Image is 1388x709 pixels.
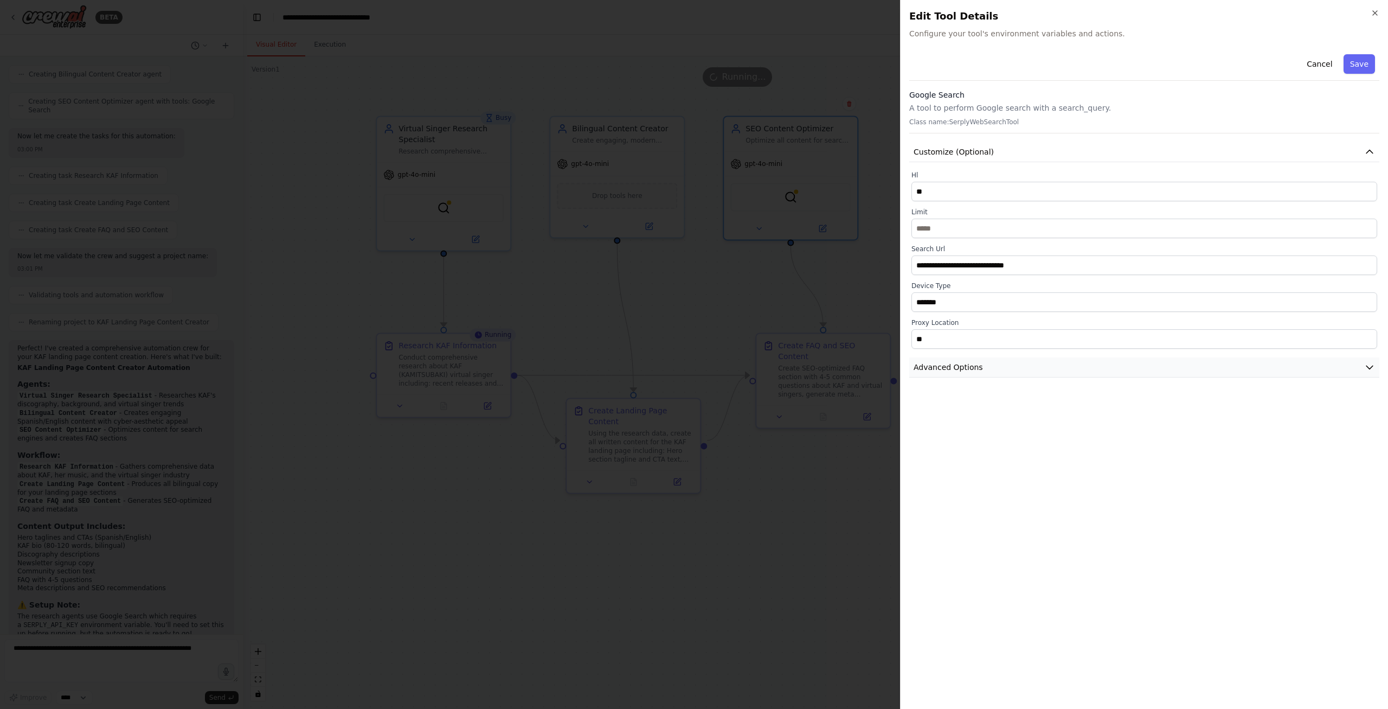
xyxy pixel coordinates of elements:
p: A tool to perform Google search with a search_query. [909,103,1379,113]
h3: Google Search [909,90,1379,100]
label: Device Type [911,282,1377,290]
span: Customize (Optional) [914,146,994,157]
label: Hl [911,171,1377,180]
span: Advanced Options [914,362,983,373]
p: Class name: SerplyWebSearchTool [909,118,1379,126]
button: Cancel [1300,54,1339,74]
button: Advanced Options [909,357,1379,378]
label: Search Url [911,245,1377,253]
span: Configure your tool's environment variables and actions. [909,28,1379,39]
h2: Edit Tool Details [909,9,1379,24]
label: Proxy Location [911,318,1377,327]
button: Customize (Optional) [909,142,1379,162]
label: Limit [911,208,1377,216]
button: Save [1344,54,1375,74]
